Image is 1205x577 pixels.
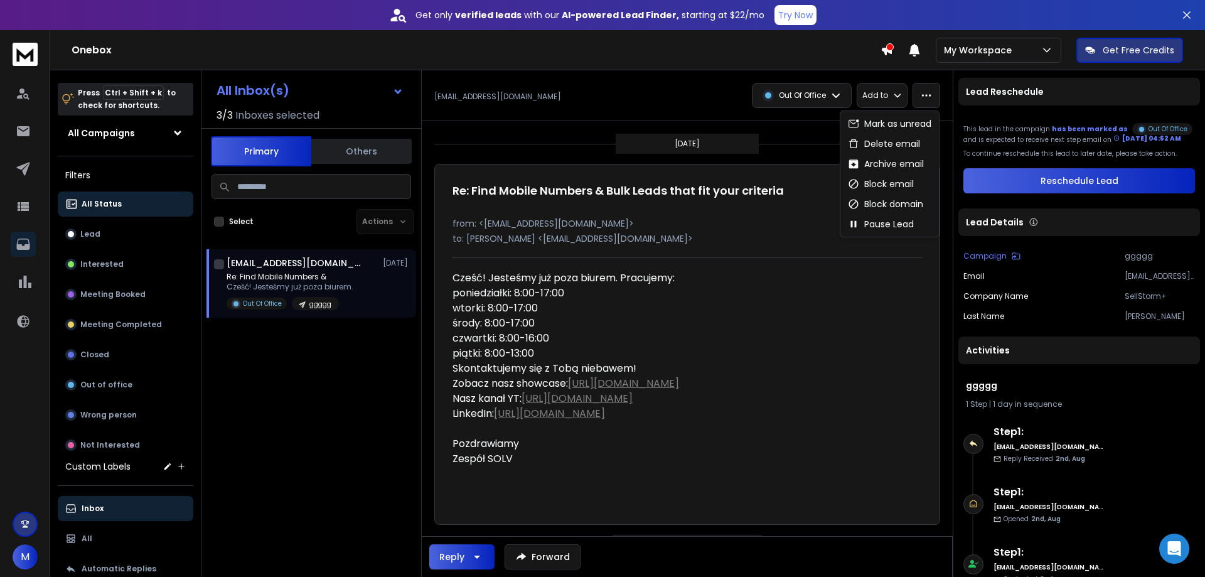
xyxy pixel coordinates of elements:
p: Get only with our starting at $22/mo [415,9,764,21]
h3: Custom Labels [65,460,131,473]
div: Reply [439,551,464,563]
h6: Step 1 : [993,545,1103,560]
p: Press to check for shortcuts. [78,87,176,112]
div: Nasz kanał YT: [453,391,819,406]
span: 3 / 3 [217,108,233,123]
p: ggggg [1125,251,1195,261]
p: Out Of Office [1149,124,1187,134]
p: from: <[EMAIL_ADDRESS][DOMAIN_NAME]> [453,217,922,230]
label: Select [229,217,254,227]
div: Open Intercom Messenger [1159,534,1189,564]
div: Block domain [848,198,923,210]
p: [DATE] [383,258,411,268]
div: Zespół SOLV [453,451,819,466]
p: Campaign [963,251,1007,261]
p: Company Name [963,291,1028,301]
p: All Status [82,199,122,209]
span: 2nd, Aug [1031,514,1061,524]
h6: Step 1 : [993,424,1103,439]
li: środy: 8:00-17:00 [453,316,819,331]
h1: ggggg [966,379,1192,392]
div: Mark as unread [848,117,931,130]
li: wtorki: 8:00-17:00 [453,301,819,316]
li: czwartki: 8:00-16:00 [453,331,819,346]
a: [URL][DOMAIN_NAME] [494,406,605,421]
h6: [EMAIL_ADDRESS][DOMAIN_NAME] [993,563,1103,572]
div: Pause Lead [848,218,914,230]
div: Skontaktujemy się z Tobą niebawem! [453,361,819,376]
h3: Filters [58,166,193,184]
strong: AI-powered Lead Finder, [562,9,679,21]
button: Primary [211,136,311,166]
span: has been marked as [1052,124,1128,134]
h1: Re: Find Mobile Numbers & Bulk Leads that fit your criteria [453,182,784,200]
div: Archive email [848,158,924,170]
div: LinkedIn: [453,406,819,421]
p: Wrong person [80,410,137,420]
p: [PERSON_NAME] [1125,311,1195,321]
h1: [EMAIL_ADDRESS][DOMAIN_NAME] [227,257,365,269]
strong: verified leads [455,9,522,21]
p: Automatic Replies [82,564,156,574]
span: 1 day in sequence [993,399,1062,409]
p: Closed [80,350,109,360]
p: Out Of Office [779,90,826,100]
div: Delete email [848,138,920,150]
p: Reply Received [1004,454,1085,463]
h1: All Inbox(s) [217,84,289,97]
div: [DATE] 04:52 AM [1113,134,1181,143]
a: [URL][DOMAIN_NAME] [568,376,679,391]
div: Activities [958,337,1200,364]
p: Lead Details [966,216,1024,229]
button: Forward [505,544,581,569]
div: Zobacz nasz showcase: [453,376,819,391]
p: Not Interested [80,440,140,450]
h1: All Campaigns [68,127,135,139]
h6: Step 1 : [993,485,1103,500]
p: Inbox [82,504,104,514]
p: Last Name [963,311,1004,321]
p: [DATE] [675,139,700,149]
span: M [13,544,38,569]
button: Others [311,138,412,165]
p: Get Free Credits [1103,44,1174,57]
div: Cześć! Jesteśmy już poza biurem. Pracujemy: [453,271,819,286]
p: All [82,534,92,544]
p: Add to [862,90,888,100]
p: My Workspace [944,44,1017,57]
div: Block email [848,178,914,190]
img: logo [13,43,38,66]
div: | [966,399,1192,409]
span: Ctrl + Shift + k [103,85,164,100]
p: Meeting Completed [80,320,162,330]
span: 2nd, Aug [1056,454,1085,463]
h3: Inboxes selected [235,108,319,123]
p: Lead Reschedule [966,85,1044,98]
div: This lead in the campaign and is expected to receive next step email on [963,121,1195,144]
a: [URL][DOMAIN_NAME] [522,391,633,406]
li: poniedziałki: 8:00-17:00 [453,286,819,301]
button: Reschedule Lead [963,168,1195,193]
p: Email [963,271,985,281]
p: [EMAIL_ADDRESS][DOMAIN_NAME] [1125,271,1195,281]
p: Interested [80,259,124,269]
p: Out of office [80,380,132,390]
div: Pozdrawiamy [453,436,819,451]
p: Meeting Booked [80,289,146,299]
p: Try Now [778,9,813,21]
p: SellStorm+ [1125,291,1195,301]
p: Out Of Office [243,299,282,308]
h1: Onebox [72,43,881,58]
h6: [EMAIL_ADDRESS][DOMAIN_NAME] [993,442,1103,451]
h6: [EMAIL_ADDRESS][DOMAIN_NAME] [993,502,1103,512]
p: Opened [1004,514,1061,524]
p: [EMAIL_ADDRESS][DOMAIN_NAME] [434,92,561,102]
span: 1 Step [966,399,987,409]
p: to: [PERSON_NAME] <[EMAIL_ADDRESS][DOMAIN_NAME]> [453,232,922,245]
p: Cześć! Jesteśmy już poza biurem. [227,282,353,292]
p: To continue reschedule this lead to later date, please take action. [963,149,1195,158]
p: ggggg [309,299,331,309]
p: Lead [80,229,100,239]
p: Re: Find Mobile Numbers & [227,272,353,282]
li: piątki: 8:00-13:00 [453,346,819,361]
